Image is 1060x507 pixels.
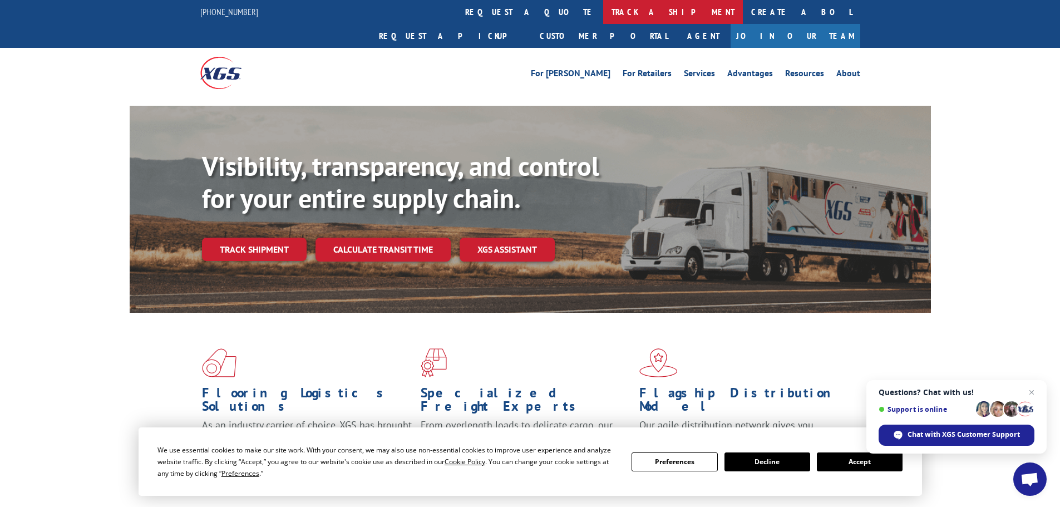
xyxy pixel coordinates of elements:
div: Open chat [1013,462,1047,496]
img: xgs-icon-focused-on-flooring-red [421,348,447,377]
a: Request a pickup [371,24,531,48]
img: xgs-icon-total-supply-chain-intelligence-red [202,348,236,377]
h1: Flooring Logistics Solutions [202,386,412,419]
div: Chat with XGS Customer Support [879,425,1034,446]
a: Agent [676,24,731,48]
a: [PHONE_NUMBER] [200,6,258,17]
span: Chat with XGS Customer Support [908,430,1020,440]
a: About [836,69,860,81]
div: Cookie Consent Prompt [139,427,922,496]
a: Services [684,69,715,81]
span: Preferences [221,469,259,478]
a: Calculate transit time [315,238,451,262]
span: As an industry carrier of choice, XGS has brought innovation and dedication to flooring logistics... [202,419,412,458]
span: Close chat [1025,386,1038,399]
a: XGS ASSISTANT [460,238,555,262]
button: Preferences [632,452,717,471]
a: For [PERSON_NAME] [531,69,610,81]
a: Resources [785,69,824,81]
span: Cookie Policy [445,457,485,466]
b: Visibility, transparency, and control for your entire supply chain. [202,149,599,215]
span: Questions? Chat with us! [879,388,1034,397]
p: From overlength loads to delicate cargo, our experienced staff knows the best way to move your fr... [421,419,631,468]
img: xgs-icon-flagship-distribution-model-red [639,348,678,377]
span: Support is online [879,405,972,414]
a: Advantages [727,69,773,81]
a: For Retailers [623,69,672,81]
button: Accept [817,452,903,471]
span: Our agile distribution network gives you nationwide inventory management on demand. [639,419,844,445]
button: Decline [724,452,810,471]
div: We use essential cookies to make our site work. With your consent, we may also use non-essential ... [157,444,618,479]
a: Track shipment [202,238,307,261]
h1: Flagship Distribution Model [639,386,850,419]
a: Customer Portal [531,24,676,48]
a: Join Our Team [731,24,860,48]
h1: Specialized Freight Experts [421,386,631,419]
